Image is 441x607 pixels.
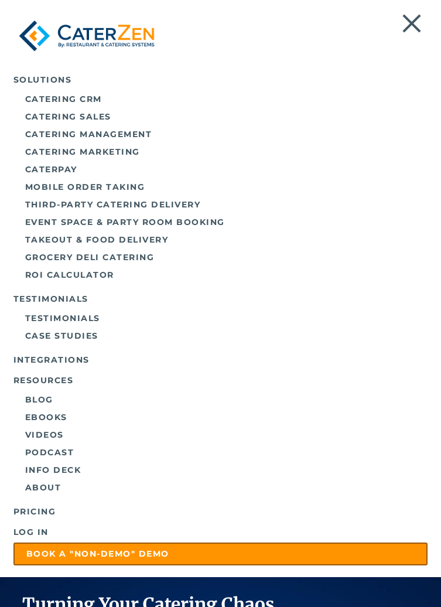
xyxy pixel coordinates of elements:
a: About [13,479,428,496]
a: Solutions [13,70,428,90]
a: Integrations [13,350,428,370]
a: Testimonials [13,289,428,309]
a: ROI Calculator [13,266,428,284]
a: Blog [13,391,428,408]
a: Third-Party Catering Delivery [13,196,428,213]
a: Catering Sales [13,108,428,125]
a: Pricing [13,502,428,522]
a: Event Space & Party Room Booking [13,213,428,231]
a: Grocery Deli Catering [13,248,428,266]
div: Navigation Menu [13,58,428,565]
a: CaterPay [13,161,428,178]
a: Mobile Order Taking [13,178,428,196]
a: Testimonials [13,309,428,327]
a: Catering CRM [13,90,428,108]
iframe: Help widget launcher [337,561,428,594]
a: eBooks [13,408,428,426]
a: Catering Marketing [13,143,428,161]
a: Resources [13,370,428,391]
a: Catering Management [13,125,428,143]
a: Log in [13,522,428,543]
a: Book a "Non-Demo" Demo [13,543,428,565]
a: Podcast [13,444,428,461]
img: caterzen [13,13,160,58]
a: Videos [13,426,428,444]
a: Info Deck [13,461,428,479]
a: Takeout & Food Delivery [13,231,428,248]
a: Case Studies [13,327,428,345]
